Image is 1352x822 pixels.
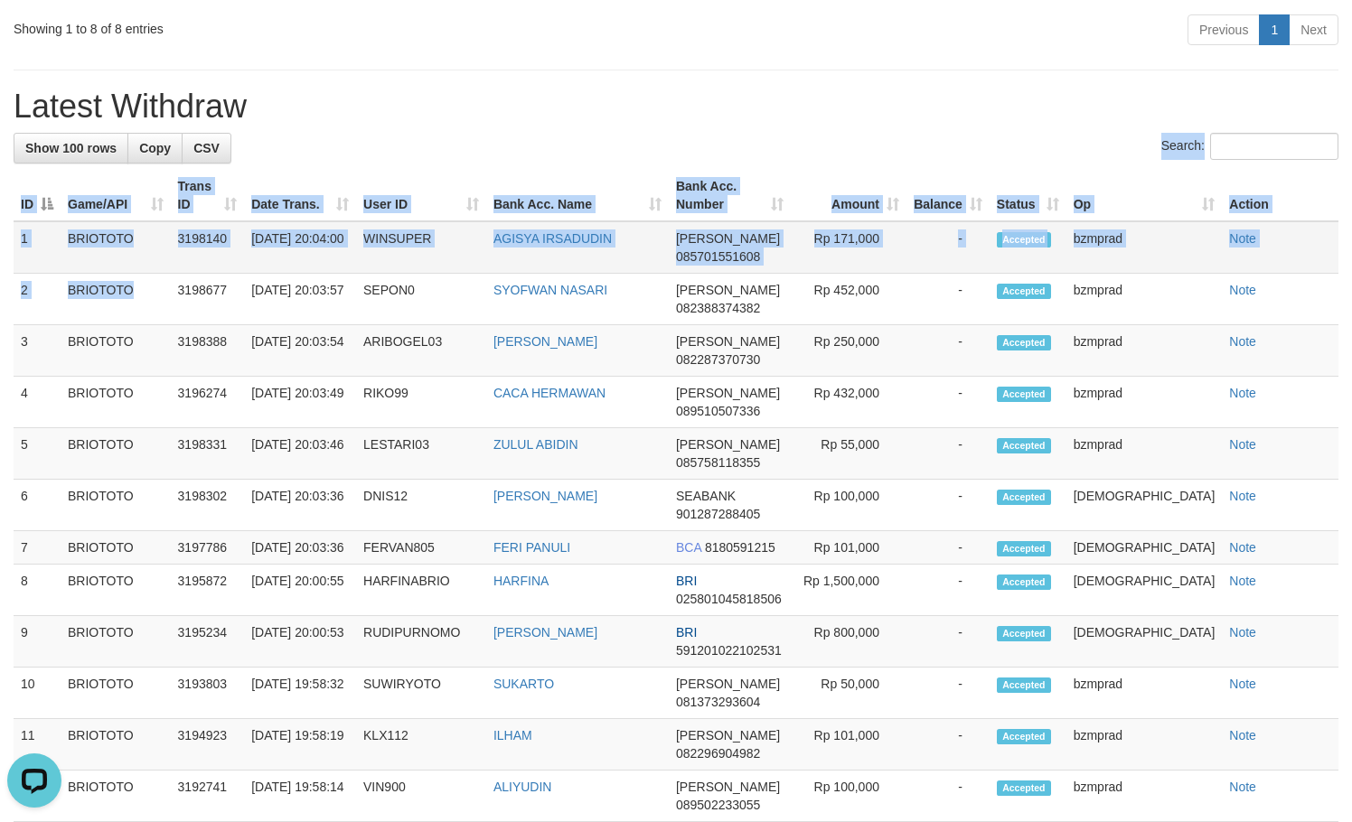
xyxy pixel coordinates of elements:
td: [DATE] 20:03:36 [244,480,356,531]
a: Note [1229,283,1256,297]
td: bzmprad [1066,668,1223,719]
span: [PERSON_NAME] [676,283,780,297]
td: BRIOTOTO [61,565,171,616]
td: - [906,274,990,325]
td: 3196274 [171,377,245,428]
td: [DATE] 19:58:32 [244,668,356,719]
a: Show 100 rows [14,133,128,163]
input: Search: [1210,133,1338,160]
td: Rp 452,000 [791,274,906,325]
th: Action [1222,170,1338,221]
td: [DATE] 19:58:14 [244,771,356,822]
td: BRIOTOTO [61,616,171,668]
a: Note [1229,625,1256,640]
td: Rp 432,000 [791,377,906,428]
span: Accepted [997,626,1051,641]
span: Copy 085758118355 to clipboard [676,455,760,470]
span: Copy [139,141,171,155]
td: [DEMOGRAPHIC_DATA] [1066,480,1223,531]
td: 3192741 [171,771,245,822]
th: ID: activate to sort column descending [14,170,61,221]
td: Rp 50,000 [791,668,906,719]
a: ILHAM [493,728,532,743]
td: [DATE] 19:58:19 [244,719,356,771]
a: Note [1229,489,1256,503]
a: Note [1229,386,1256,400]
td: 5 [14,428,61,480]
a: FERI PANULI [493,540,570,555]
span: Accepted [997,387,1051,402]
td: 11 [14,719,61,771]
label: Search: [1161,133,1338,160]
a: Note [1229,728,1256,743]
td: - [906,565,990,616]
td: BRIOTOTO [61,428,171,480]
th: Balance: activate to sort column ascending [906,170,990,221]
td: bzmprad [1066,325,1223,377]
td: - [906,616,990,668]
span: BCA [676,540,701,555]
td: - [906,377,990,428]
a: Note [1229,437,1256,452]
td: Rp 100,000 [791,771,906,822]
th: Status: activate to sort column ascending [990,170,1066,221]
a: 1 [1259,14,1290,45]
td: BRIOTOTO [61,325,171,377]
td: bzmprad [1066,221,1223,274]
td: 7 [14,531,61,565]
td: BRIOTOTO [61,719,171,771]
span: Accepted [997,729,1051,744]
td: 4 [14,377,61,428]
td: Rp 250,000 [791,325,906,377]
span: Accepted [997,335,1051,350]
a: Note [1229,677,1256,691]
a: Previous [1188,14,1260,45]
td: BRIOTOTO [61,668,171,719]
td: - [906,221,990,274]
td: 2 [14,274,61,325]
th: Bank Acc. Name: activate to sort column ascending [486,170,669,221]
td: [DATE] 20:00:53 [244,616,356,668]
span: Copy 025801045818506 to clipboard [676,592,782,606]
a: Copy [127,133,183,163]
td: bzmprad [1066,719,1223,771]
span: CSV [193,141,220,155]
td: BRIOTOTO [61,480,171,531]
button: Open LiveChat chat widget [7,7,61,61]
td: BRIOTOTO [61,274,171,325]
td: bzmprad [1066,771,1223,822]
a: Next [1289,14,1338,45]
td: bzmprad [1066,274,1223,325]
td: SEPON0 [356,274,486,325]
span: Copy 089502233055 to clipboard [676,798,760,812]
span: Accepted [997,780,1051,796]
h1: Latest Withdraw [14,89,1338,125]
td: RUDIPURNOMO [356,616,486,668]
td: 8 [14,565,61,616]
th: Game/API: activate to sort column ascending [61,170,171,221]
td: Rp 100,000 [791,480,906,531]
th: Trans ID: activate to sort column ascending [171,170,245,221]
a: AGISYA IRSADUDIN [493,231,612,246]
span: Copy 8180591215 to clipboard [705,540,775,555]
a: HARFINA [493,574,549,588]
td: Rp 800,000 [791,616,906,668]
td: - [906,719,990,771]
td: [DATE] 20:03:57 [244,274,356,325]
td: Rp 101,000 [791,719,906,771]
td: KLX112 [356,719,486,771]
td: DNIS12 [356,480,486,531]
td: Rp 171,000 [791,221,906,274]
td: 3197786 [171,531,245,565]
td: RIKO99 [356,377,486,428]
a: SYOFWAN NASARI [493,283,607,297]
td: [DEMOGRAPHIC_DATA] [1066,565,1223,616]
span: [PERSON_NAME] [676,231,780,246]
span: Copy 085701551608 to clipboard [676,249,760,264]
a: [PERSON_NAME] [493,625,597,640]
td: BRIOTOTO [61,771,171,822]
span: Accepted [997,438,1051,453]
td: [DATE] 20:03:54 [244,325,356,377]
span: Accepted [997,490,1051,505]
span: BRI [676,574,697,588]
